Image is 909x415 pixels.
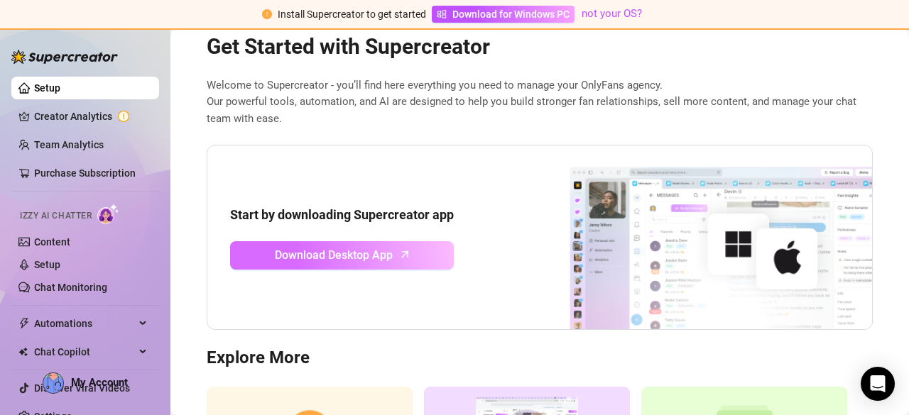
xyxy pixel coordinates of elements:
a: Purchase Subscription [34,167,136,179]
h2: Get Started with Supercreator [207,33,873,60]
img: Chat Copilot [18,347,28,357]
span: Welcome to Supercreator - you’ll find here everything you need to manage your OnlyFans agency. Ou... [207,77,873,128]
h3: Explore More [207,347,873,370]
span: Download Desktop App [275,246,393,264]
span: Izzy AI Chatter [20,209,92,223]
img: AI Chatter [97,204,119,224]
span: Automations [34,312,135,335]
a: Setup [34,259,60,270]
a: Creator Analytics exclamation-circle [34,105,148,128]
span: arrow-up [397,246,413,262]
a: Setup [34,82,60,94]
img: ACg8ocIha_M5C6FrMr3aOSyrplLkDeEaWFEB7Wk7W-esLJKDnbC_Nl02=s96-c [43,373,63,393]
span: thunderbolt [18,318,30,329]
span: Install Supercreator to get started [278,9,426,20]
a: not your OS? [582,7,642,20]
span: windows [437,9,447,19]
a: Download for Windows PC [432,6,575,23]
a: Content [34,236,70,248]
div: Open Intercom Messenger [861,367,895,401]
a: Team Analytics [34,139,104,150]
span: Download for Windows PC [452,6,570,22]
a: Download Desktop Apparrow-up [230,241,454,270]
img: download app [517,145,872,330]
a: Chat Monitoring [34,282,107,293]
span: Chat Copilot [34,341,135,363]
span: exclamation-circle [262,9,272,19]
strong: Start by downloading Supercreator app [230,207,454,222]
img: logo-BBDzfeDw.svg [11,50,118,64]
span: My Account [71,376,128,389]
a: Discover Viral Videos [34,382,130,394]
